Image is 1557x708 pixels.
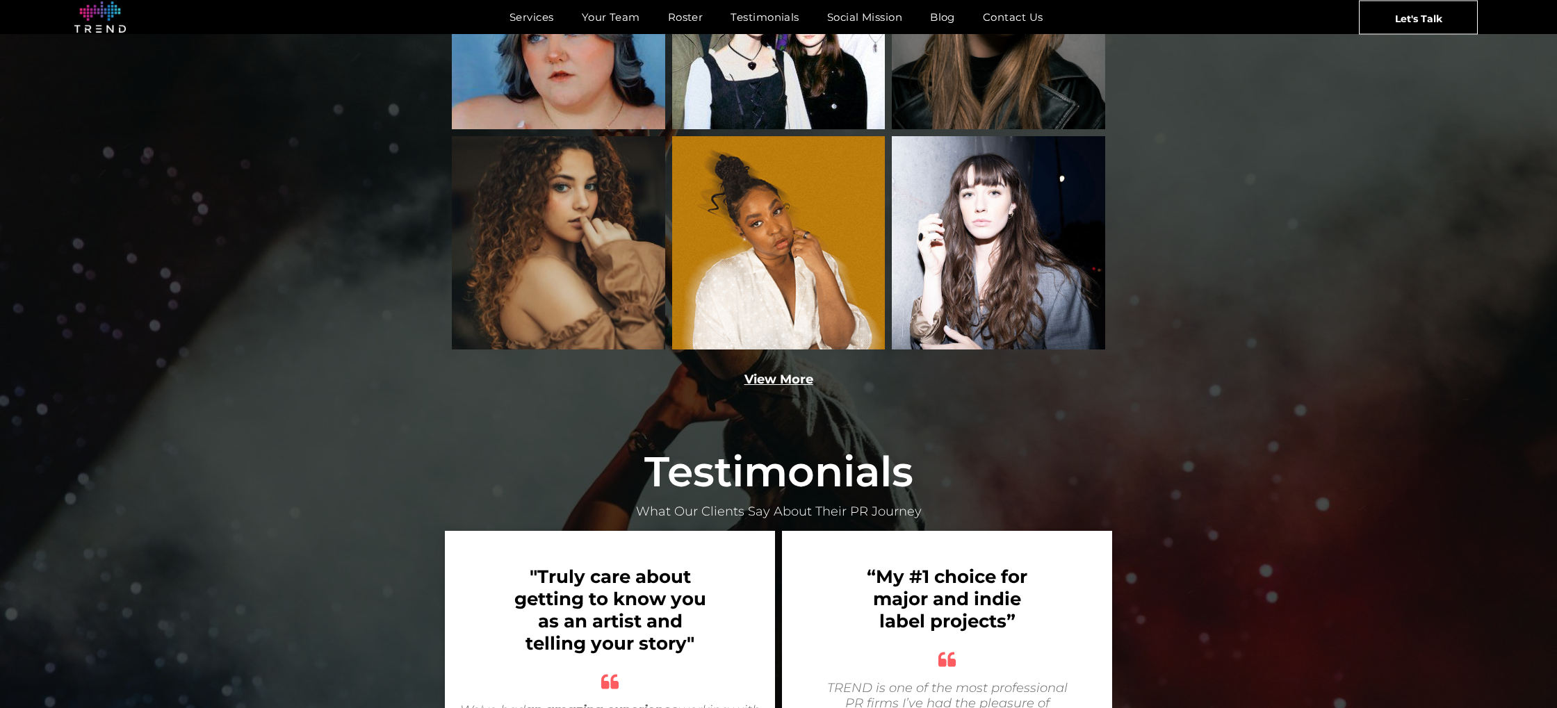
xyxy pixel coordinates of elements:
a: Roster [654,7,717,27]
span: What Our Clients Say About Their PR Journey [636,504,922,519]
a: Services [496,7,568,27]
img: logo [74,1,126,33]
a: Olivia Reid [892,136,1105,349]
a: Testimonials [717,7,813,27]
span: Let's Talk [1395,1,1442,35]
a: Breana Marin [672,136,886,349]
a: View More [744,372,813,387]
a: Contact Us [969,7,1057,27]
a: Social Mission [813,7,916,27]
a: Your Team [568,7,654,27]
a: Blog [916,7,969,27]
b: “My #1 choice for major and indie label projects” [867,566,1027,632]
span: "Truly care about getting to know you as an artist and telling your story" [514,566,706,655]
a: sofie dossi [452,136,665,349]
iframe: Chat Widget [1307,547,1557,708]
span: Testimonials [644,446,913,497]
